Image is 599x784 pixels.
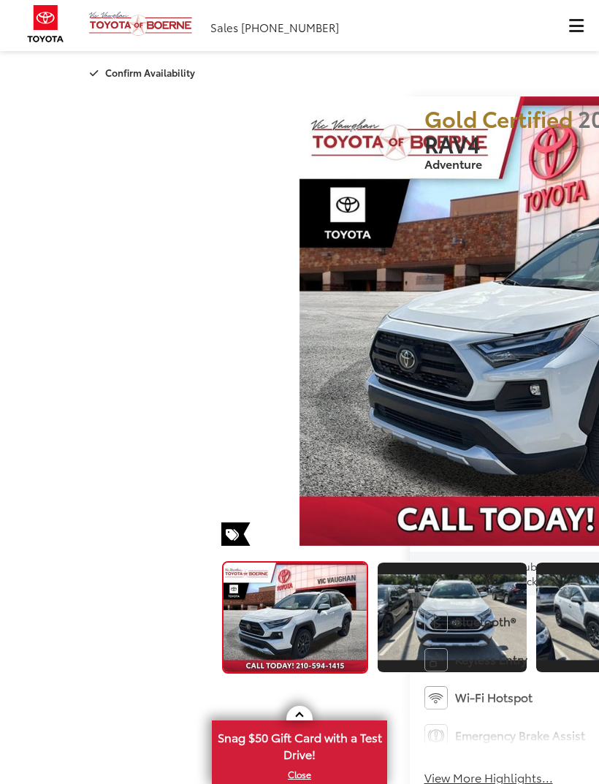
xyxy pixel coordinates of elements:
[455,613,516,630] span: Bluetooth®
[222,561,368,674] a: Expand Photo 0
[376,574,528,661] img: 2024 Toyota RAV4 Adventure
[221,522,251,546] span: Special
[424,102,573,134] span: Gold Certified
[424,686,448,709] img: Wi-Fi Hotspot
[82,60,207,85] button: Confirm Availability
[241,19,339,35] span: [PHONE_NUMBER]
[105,66,195,79] span: Confirm Availability
[424,648,448,671] img: Keyless Entry
[378,561,527,674] a: Expand Photo 1
[210,19,238,35] span: Sales
[222,563,368,672] img: 2024 Toyota RAV4 Adventure
[424,610,448,633] img: Bluetooth®
[88,11,193,37] img: Vic Vaughan Toyota of Boerne
[213,722,386,766] span: Snag $50 Gift Card with a Test Drive!
[455,651,527,668] span: Keyless Entry
[424,155,482,172] span: Adventure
